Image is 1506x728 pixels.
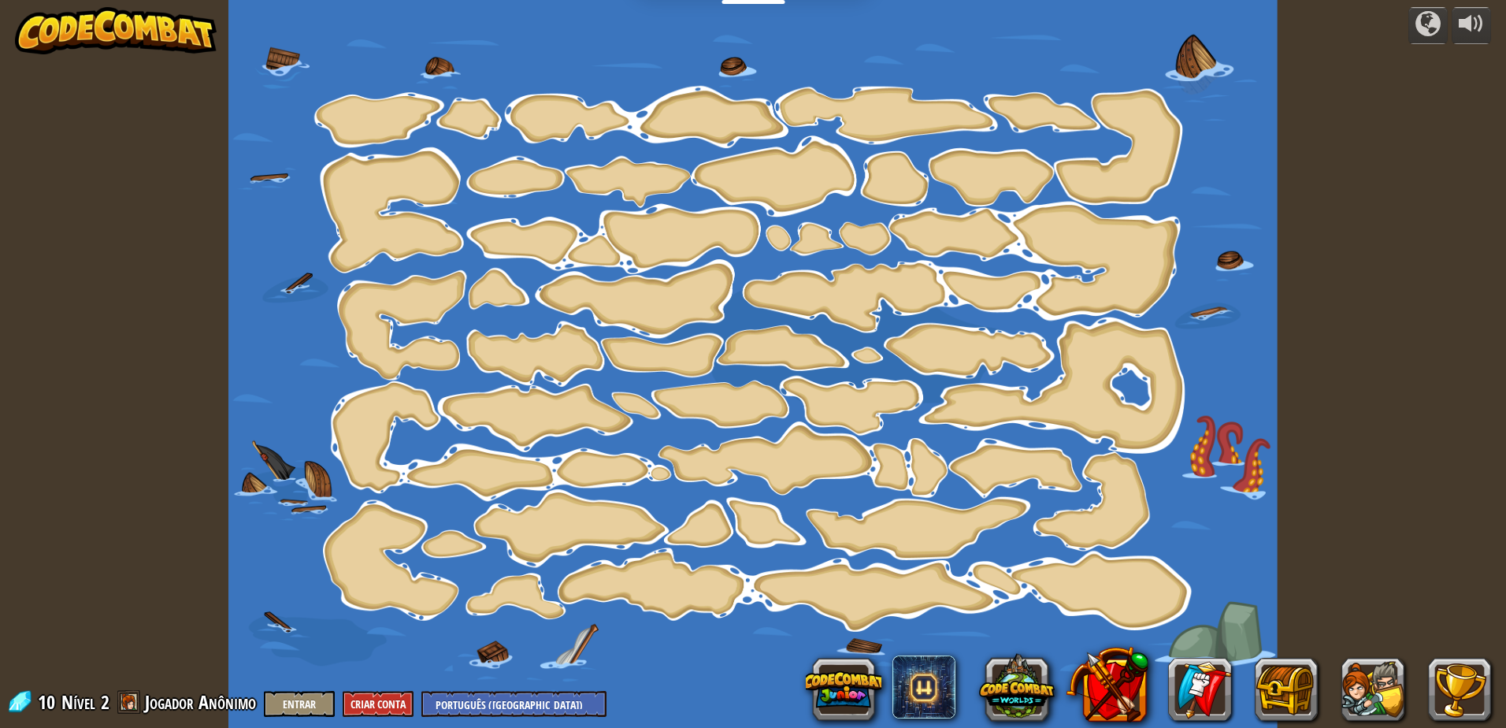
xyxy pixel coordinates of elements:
button: Campanhas [1408,7,1448,44]
span: 2 [101,689,109,715]
span: 10 [38,689,60,715]
span: Jogador Anônimo [145,689,256,715]
span: Nível [61,689,95,715]
button: Ajuste o volume [1452,7,1491,44]
button: Criar Conta [343,691,414,717]
img: CodeCombat - Learn how to code by playing a game [15,7,217,54]
button: Entrar [264,691,335,717]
